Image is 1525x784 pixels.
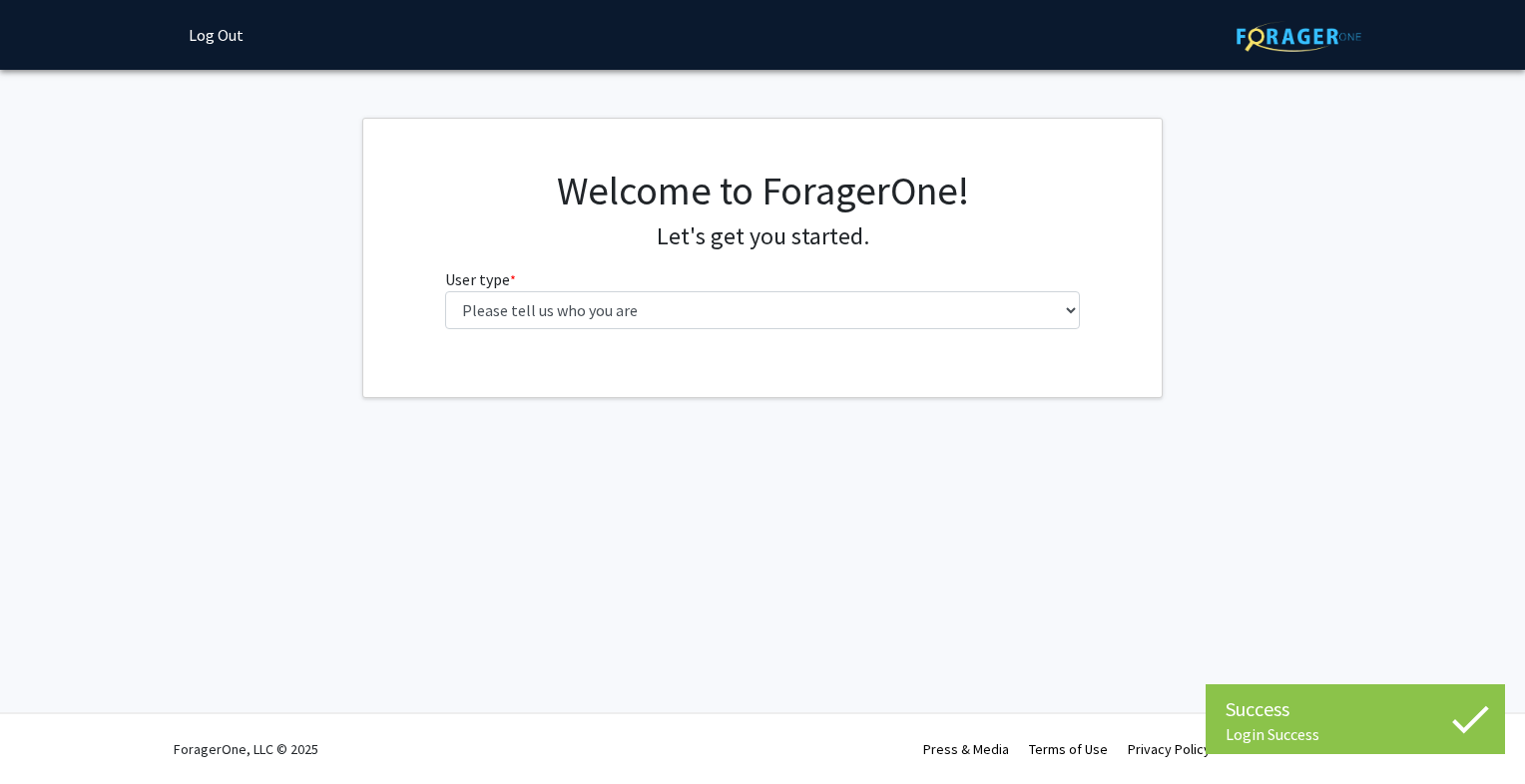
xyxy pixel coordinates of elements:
[445,222,1081,251] h4: Let's get you started.
[1029,740,1108,758] a: Terms of Use
[1237,21,1361,52] img: ForagerOne Logo
[1226,724,1485,744] div: Login Success
[1128,740,1211,758] a: Privacy Policy
[1226,694,1485,724] div: Success
[445,167,1081,214] h1: Welcome to ForagerOne!
[923,740,1009,758] a: Press & Media
[174,714,318,784] div: ForagerOne, LLC © 2025
[445,267,516,291] label: User type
